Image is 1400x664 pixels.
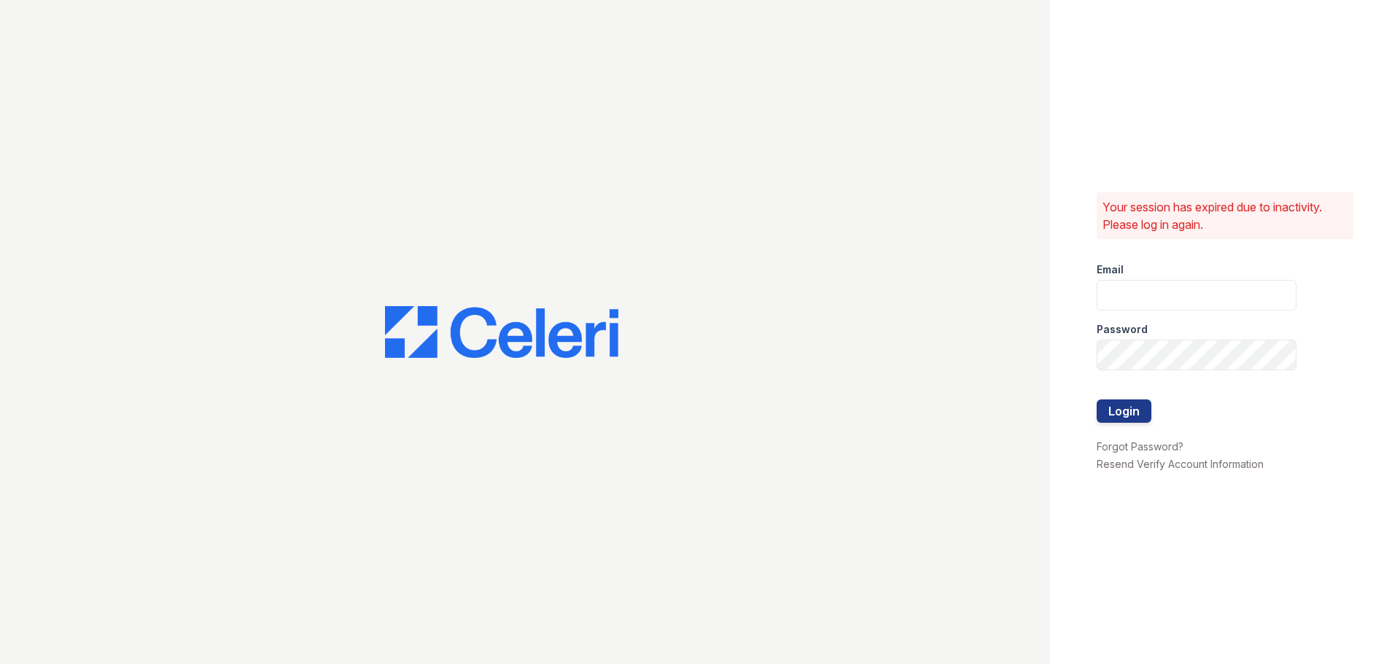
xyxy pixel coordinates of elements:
img: CE_Logo_Blue-a8612792a0a2168367f1c8372b55b34899dd931a85d93a1a3d3e32e68fde9ad4.png [385,306,618,359]
label: Email [1097,262,1124,277]
a: Forgot Password? [1097,440,1183,453]
a: Resend Verify Account Information [1097,458,1264,470]
label: Password [1097,322,1148,337]
button: Login [1097,399,1151,423]
p: Your session has expired due to inactivity. Please log in again. [1102,198,1347,233]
